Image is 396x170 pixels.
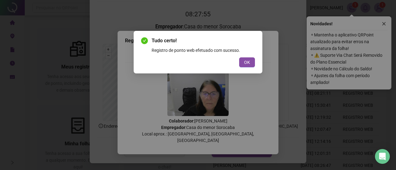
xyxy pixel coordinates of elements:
div: Open Intercom Messenger [375,149,390,164]
span: OK [244,59,250,66]
span: Tudo certo! [152,37,255,44]
div: Registro de ponto web efetuado com sucesso. [152,47,255,54]
button: OK [239,57,255,67]
span: check-circle [141,37,148,44]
